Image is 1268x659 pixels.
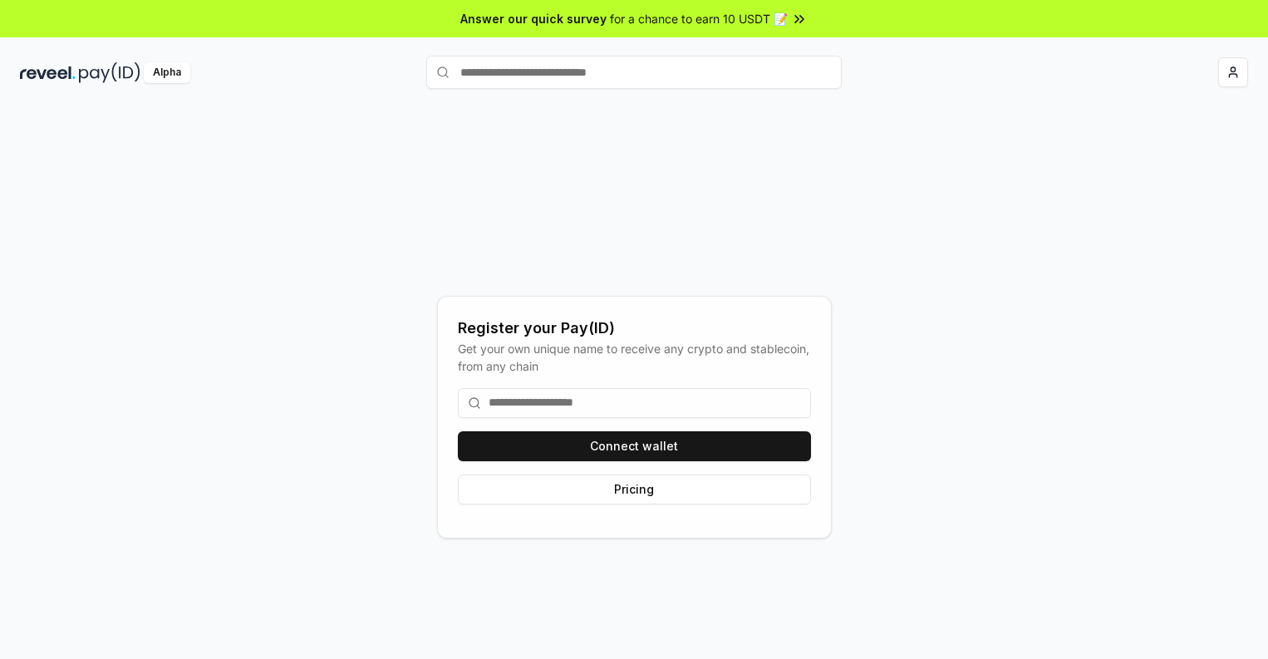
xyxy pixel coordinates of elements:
button: Pricing [458,475,811,504]
div: Get your own unique name to receive any crypto and stablecoin, from any chain [458,340,811,375]
div: Alpha [144,62,190,83]
img: pay_id [79,62,140,83]
button: Connect wallet [458,431,811,461]
span: Answer our quick survey [460,10,607,27]
img: reveel_dark [20,62,76,83]
div: Register your Pay(ID) [458,317,811,340]
span: for a chance to earn 10 USDT 📝 [610,10,788,27]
